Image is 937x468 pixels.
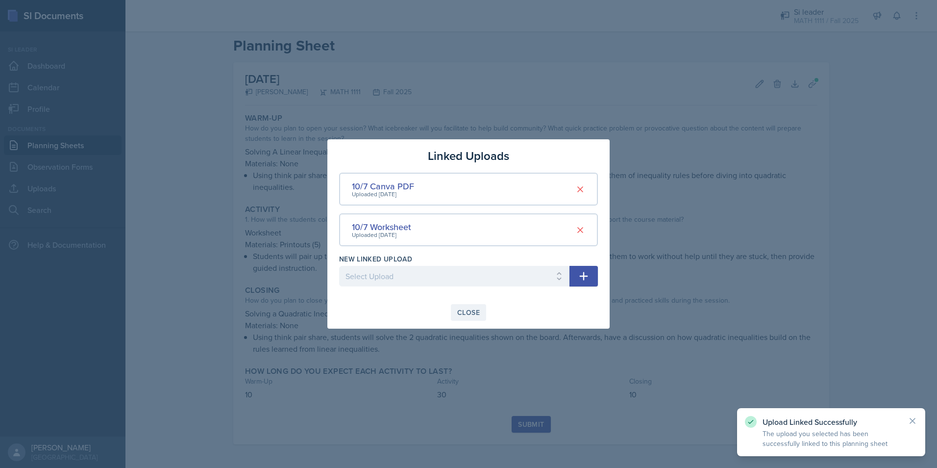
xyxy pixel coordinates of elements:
div: Uploaded [DATE] [352,190,414,199]
div: 10/7 Worksheet [352,220,411,234]
div: 10/7 Canva PDF [352,180,414,193]
h3: Linked Uploads [428,147,509,165]
p: Upload Linked Successfully [763,417,900,427]
div: Close [457,309,480,316]
div: Uploaded [DATE] [352,231,411,239]
p: The upload you selected has been successfully linked to this planning sheet [763,429,900,448]
button: Close [451,304,486,321]
label: New Linked Upload [339,254,412,264]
